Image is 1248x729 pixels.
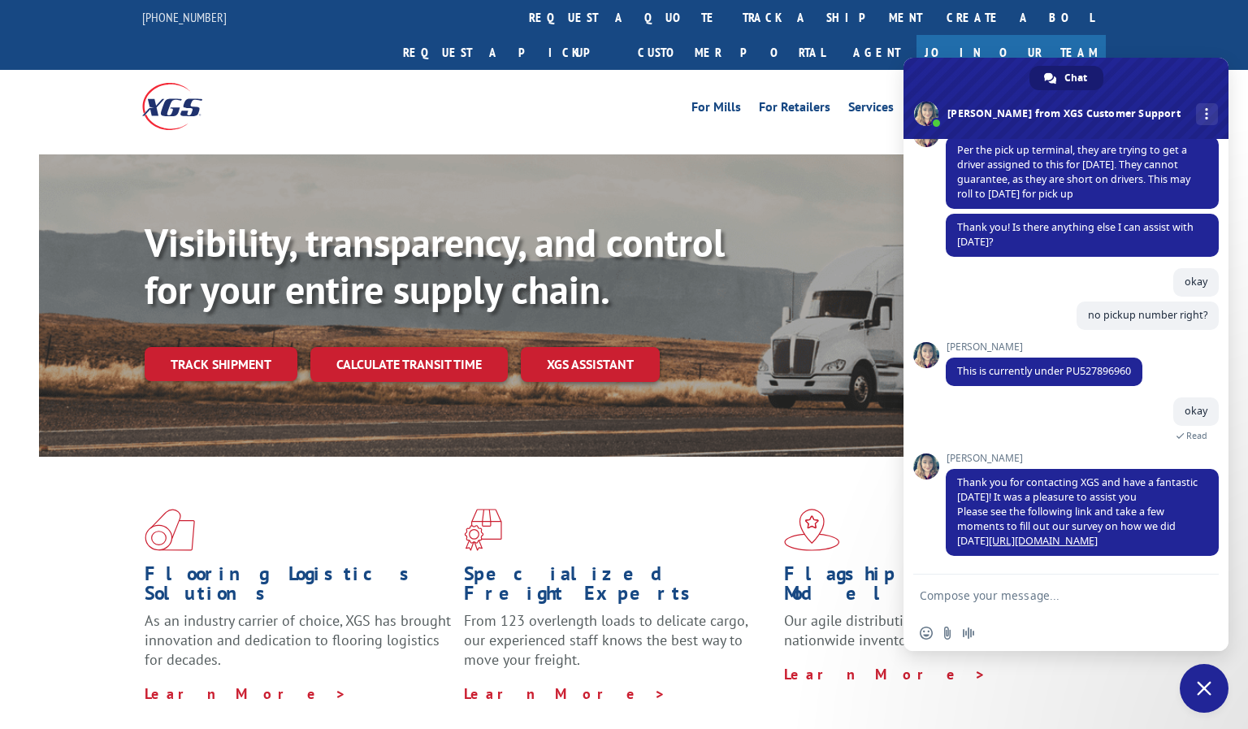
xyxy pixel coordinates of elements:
[464,509,502,551] img: xgs-icon-focused-on-flooring-red
[848,101,894,119] a: Services
[920,627,933,640] span: Insert an emoji
[946,453,1219,464] span: [PERSON_NAME]
[145,684,347,703] a: Learn More >
[310,347,508,382] a: Calculate transit time
[142,9,227,25] a: [PHONE_NUMBER]
[1029,66,1103,90] div: Chat
[1186,430,1207,441] span: Read
[626,35,837,70] a: Customer Portal
[1088,308,1207,322] span: no pickup number right?
[957,143,1190,201] span: Per the pick up terminal, they are trying to get a driver assigned to this for [DATE]. They canno...
[920,588,1176,603] textarea: Compose your message...
[145,347,297,381] a: Track shipment
[1185,404,1207,418] span: okay
[916,35,1106,70] a: Join Our Team
[957,364,1131,378] span: This is currently under PU527896960
[946,341,1142,353] span: [PERSON_NAME]
[1185,275,1207,289] span: okay
[784,611,1083,649] span: Our agile distribution network gives you nationwide inventory management on demand.
[989,534,1098,548] a: [URL][DOMAIN_NAME]
[784,665,986,683] a: Learn More >
[957,475,1198,548] span: Thank you for contacting XGS and have a fantastic [DATE]! It was a pleasure to assist you Please ...
[784,564,1091,611] h1: Flagship Distribution Model
[941,627,954,640] span: Send a file
[464,611,771,683] p: From 123 overlength loads to delicate cargo, our experienced staff knows the best way to move you...
[521,347,660,382] a: XGS ASSISTANT
[691,101,741,119] a: For Mills
[957,220,1194,249] span: Thank you! Is there anything else I can assist with [DATE]?
[784,509,840,551] img: xgs-icon-flagship-distribution-model-red
[1180,664,1228,713] div: Close chat
[464,684,666,703] a: Learn More >
[391,35,626,70] a: Request a pickup
[962,627,975,640] span: Audio message
[145,217,725,315] b: Visibility, transparency, and control for your entire supply chain.
[1064,66,1087,90] span: Chat
[145,611,451,669] span: As an industry carrier of choice, XGS has brought innovation and dedication to flooring logistics...
[464,564,771,611] h1: Specialized Freight Experts
[145,509,195,551] img: xgs-icon-total-supply-chain-intelligence-red
[1196,103,1218,125] div: More channels
[837,35,916,70] a: Agent
[759,101,830,119] a: For Retailers
[145,564,452,611] h1: Flooring Logistics Solutions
